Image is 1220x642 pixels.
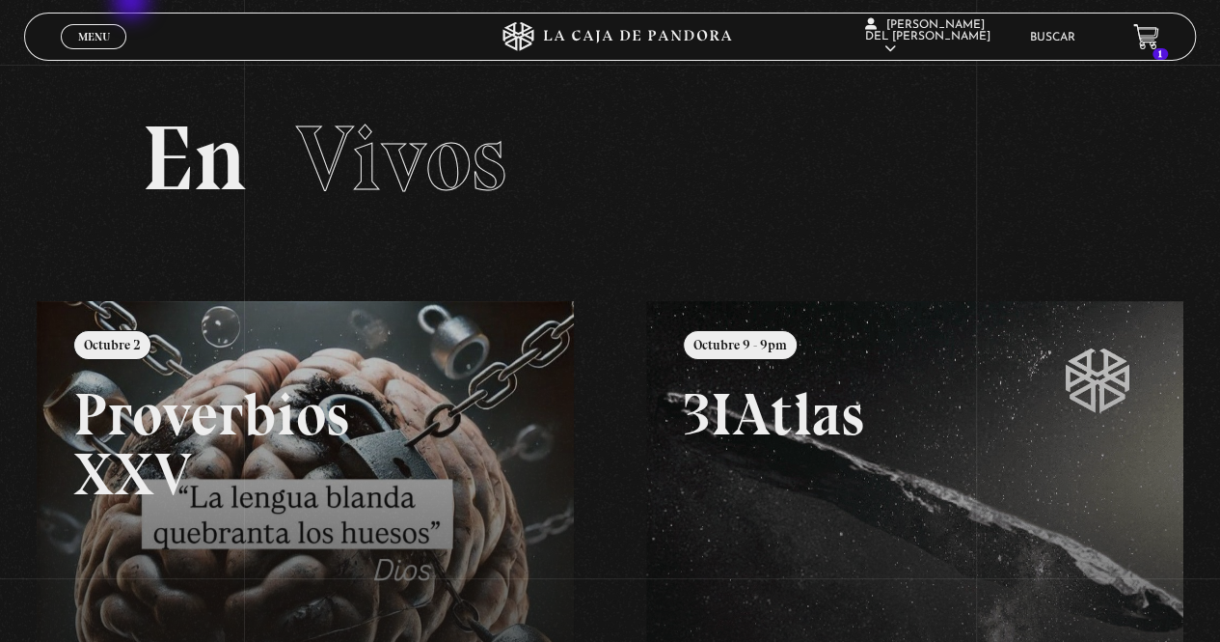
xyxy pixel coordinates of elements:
a: 1 [1133,24,1159,50]
span: 1 [1152,48,1168,60]
span: Menu [78,31,110,42]
a: Buscar [1030,32,1075,43]
h2: En [142,113,1079,205]
span: Cerrar [71,47,117,61]
span: [PERSON_NAME] del [PERSON_NAME] [865,19,990,55]
span: Vivos [296,103,506,213]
